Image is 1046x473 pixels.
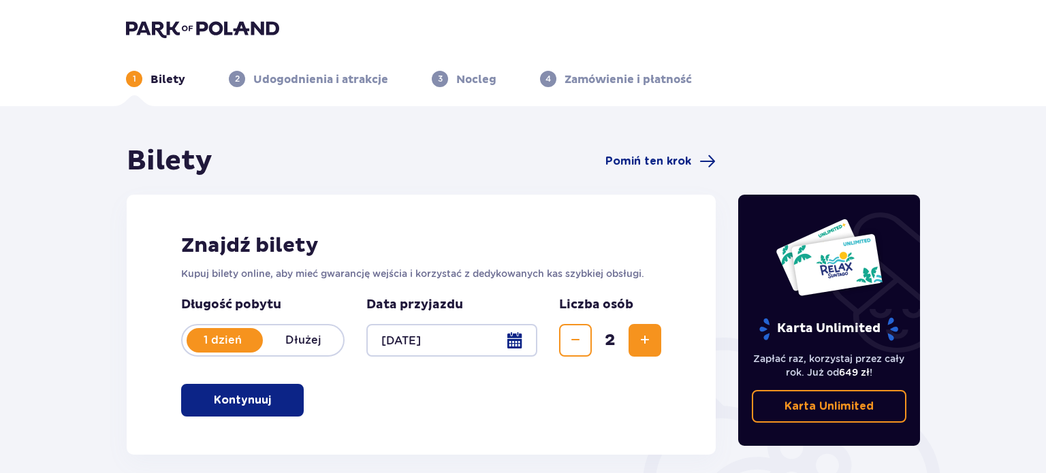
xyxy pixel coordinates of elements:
span: 649 zł [839,367,870,378]
p: Nocleg [456,72,496,87]
p: Bilety [150,72,185,87]
a: Karta Unlimited [752,390,907,423]
p: Data przyjazdu [366,297,463,313]
p: Dłużej [263,333,343,348]
h2: Znajdź bilety [181,233,661,259]
span: 2 [595,330,626,350]
p: 4 [545,73,551,85]
div: 3Nocleg [432,71,496,87]
img: Park of Poland logo [126,19,279,38]
div: 1Bilety [126,71,185,87]
p: Udogodnienia i atrakcje [253,72,388,87]
p: Kupuj bilety online, aby mieć gwarancję wejścia i korzystać z dedykowanych kas szybkiej obsługi. [181,267,661,280]
p: Karta Unlimited [758,317,900,341]
p: 1 dzień [183,333,263,348]
h1: Bilety [127,144,212,178]
p: Długość pobytu [181,297,345,313]
a: Pomiń ten krok [605,153,716,169]
p: Karta Unlimited [784,399,874,414]
img: Dwie karty całoroczne do Suntago z napisem 'UNLIMITED RELAX', na białym tle z tropikalnymi liśćmi... [775,218,883,297]
p: Zapłać raz, korzystaj przez cały rok. Już od ! [752,352,907,379]
p: 2 [235,73,240,85]
p: Kontynuuj [214,393,271,408]
button: Zwiększ [629,324,661,357]
span: Pomiń ten krok [605,154,691,169]
p: Zamówienie i płatność [565,72,692,87]
p: Liczba osób [559,297,633,313]
p: 1 [133,73,136,85]
div: 4Zamówienie i płatność [540,71,692,87]
p: 3 [438,73,443,85]
div: 2Udogodnienia i atrakcje [229,71,388,87]
button: Kontynuuj [181,384,304,417]
button: Zmniejsz [559,324,592,357]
